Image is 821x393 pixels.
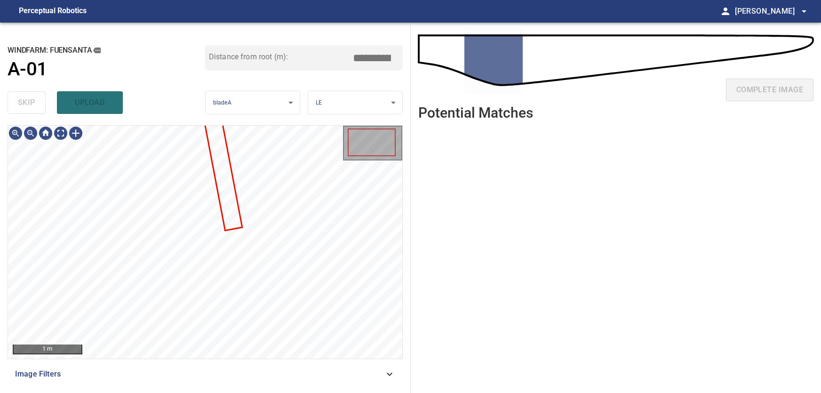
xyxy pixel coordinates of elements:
[798,6,810,17] span: arrow_drop_down
[209,53,288,61] label: Distance from root (m):
[68,126,83,141] div: Toggle selection
[206,91,300,115] div: bladeA
[15,369,384,380] span: Image Filters
[213,99,231,106] span: bladeA
[735,5,810,18] span: [PERSON_NAME]
[8,363,403,385] div: Image Filters
[8,45,205,56] h2: windfarm: Fuensanta
[19,4,87,19] figcaption: Perceptual Robotics
[731,2,810,21] button: [PERSON_NAME]
[8,58,205,80] a: A-01
[8,58,48,80] h1: A-01
[316,99,322,106] span: LE
[8,126,23,141] div: Zoom in
[418,105,533,120] h2: Potential Matches
[720,6,731,17] span: person
[308,91,402,115] div: LE
[23,126,38,141] div: Zoom out
[92,45,102,56] button: copy message details
[38,126,53,141] div: Go home
[53,126,68,141] div: Toggle full page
